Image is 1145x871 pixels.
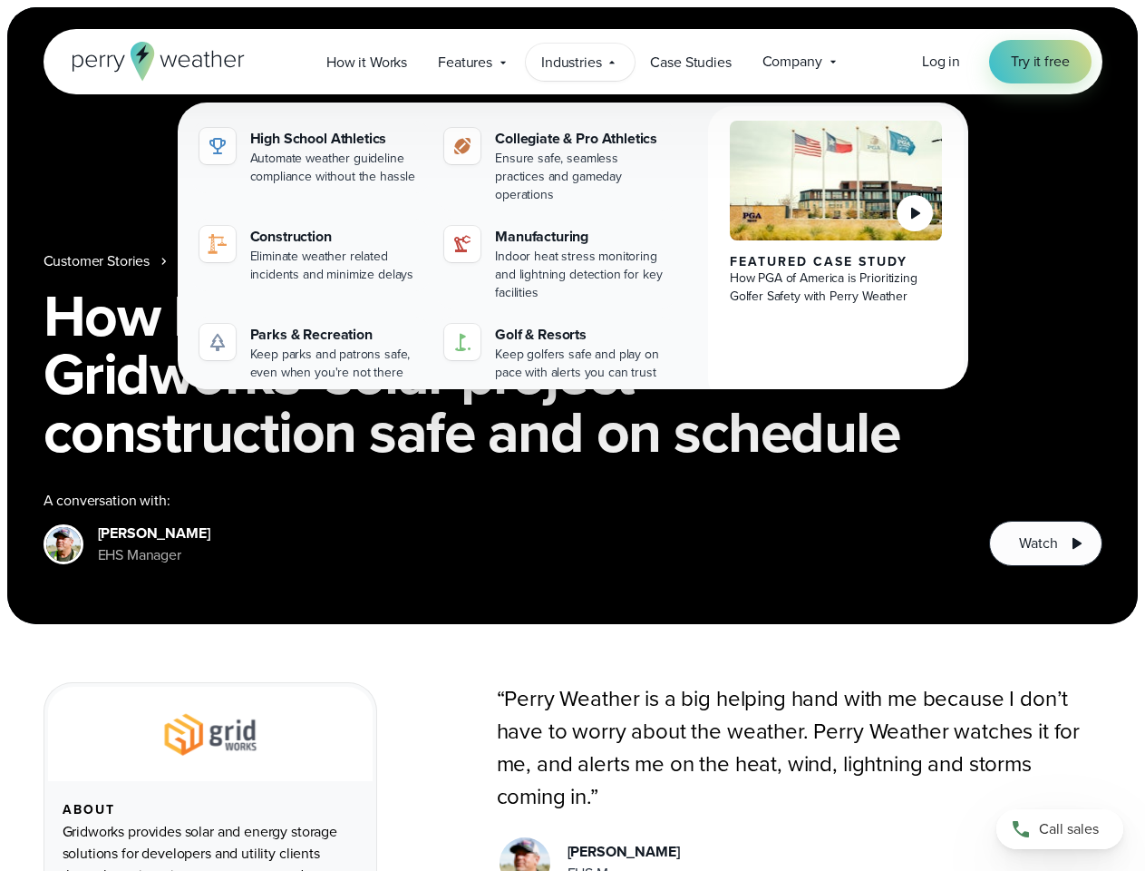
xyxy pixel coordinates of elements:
div: High School Athletics [250,128,423,150]
a: Case Studies [635,44,746,81]
a: Try it free [989,40,1091,83]
span: Case Studies [650,52,731,73]
a: Customer Stories [44,250,150,272]
span: Industries [541,52,601,73]
img: PGA of America [730,121,943,240]
span: Features [438,52,492,73]
a: Log in [922,51,960,73]
nav: Breadcrumb [44,250,1102,272]
img: Gridworks.svg [150,709,271,759]
a: Call sales [996,809,1123,849]
div: How PGA of America is Prioritizing Golfer Safety with Perry Weather [730,269,943,306]
span: Log in [922,51,960,72]
a: Collegiate & Pro Athletics Ensure safe, seamless practices and gameday operations [437,121,675,211]
img: parks-icon-grey.svg [207,331,228,353]
div: Parks & Recreation [250,324,423,346]
span: Watch [1019,533,1057,554]
div: Keep golfers safe and play on pace with alerts you can trust [495,346,668,382]
div: Construction [250,226,423,248]
div: Automate weather guideline compliance without the hassle [250,150,423,186]
img: proathletics-icon@2x-1.svg [451,135,473,157]
p: “Perry Weather is a big helping hand with me because I don’t have to worry about the weather. Per... [497,682,1102,813]
span: Call sales [1039,818,1099,840]
div: Indoor heat stress monitoring and lightning detection for key facilities [495,248,668,302]
div: Ensure safe, seamless practices and gameday operations [495,150,668,204]
div: [PERSON_NAME] [568,841,680,863]
a: How it Works [311,44,422,81]
div: About [63,803,358,817]
a: High School Athletics Automate weather guideline compliance without the hassle [192,121,431,193]
div: Collegiate & Pro Athletics [495,128,668,150]
div: [PERSON_NAME] [98,523,210,544]
span: How it Works [326,52,407,73]
a: PGA of America Featured Case Study How PGA of America is Prioritizing Golfer Safety with Perry We... [708,106,965,404]
div: EHS Manager [98,544,210,566]
div: Eliminate weather related incidents and minimize delays [250,248,423,284]
span: Try it free [1011,51,1069,73]
span: Company [762,51,822,73]
a: Manufacturing Indoor heat stress monitoring and lightning detection for key facilities [437,219,675,309]
a: construction perry weather Construction Eliminate weather related incidents and minimize delays [192,219,431,291]
img: highschool-icon.svg [207,135,228,157]
h1: How Perry Weather keeps Gridworks’ solar project construction safe and on schedule [44,287,1102,461]
div: Golf & Resorts [495,324,668,346]
img: Shane Calloway Headshot [46,527,81,562]
div: Keep parks and patrons safe, even when you're not there [250,346,423,382]
div: A conversation with: [44,490,961,512]
img: golf-iconV2.svg [451,331,473,353]
button: Watch [989,521,1101,566]
div: Manufacturing [495,226,668,248]
img: construction perry weather [207,233,228,255]
div: Featured Case Study [730,255,943,269]
a: Parks & Recreation Keep parks and patrons safe, even when you're not there [192,317,431,389]
a: Golf & Resorts Keep golfers safe and play on pace with alerts you can trust [437,317,675,389]
img: mining-icon@2x.svg [451,233,473,255]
